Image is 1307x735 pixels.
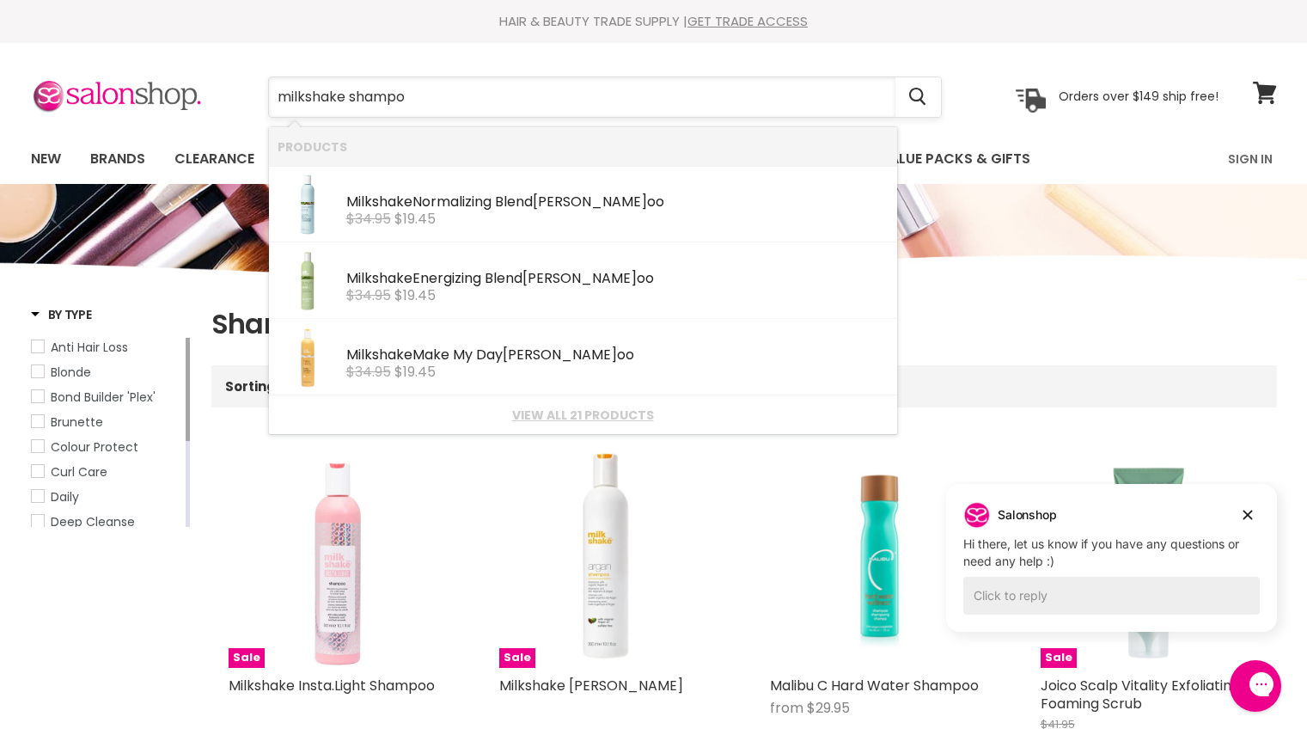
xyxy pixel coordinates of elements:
[31,363,182,382] a: Blonde
[162,141,267,177] a: Clearance
[51,339,128,356] span: Anti Hair Loss
[269,395,897,434] li: View All
[51,463,107,481] span: Curl Care
[687,12,808,30] a: GET TRADE ACCESS
[807,698,850,718] span: $29.95
[278,175,338,235] img: media_18f5067f-ea5f-492c-b219-9141f00b640e.webp
[346,347,889,365] div: Make My Day oo
[1041,648,1077,668] span: Sale
[31,306,92,323] h3: By Type
[346,268,412,288] b: Milkshake
[51,513,135,530] span: Deep Cleanse
[18,134,1131,184] ul: Main menu
[933,481,1290,658] iframe: Gorgias live chat campaigns
[867,141,1043,177] a: Value Packs & Gifts
[1041,676,1240,714] a: Joico Scalp Vitality Exfoliating Foaming Scrub
[895,77,941,117] button: Search
[503,345,617,364] b: [PERSON_NAME]
[533,192,647,211] b: [PERSON_NAME]
[770,449,989,668] a: Malibu C Hard Water Shampoo
[229,676,435,695] a: Milkshake Insta.Light Shampoo
[346,192,412,211] b: Milkshake
[269,166,897,242] li: Products: Milkshake Normalizing Blend Shampoo
[278,251,338,311] img: milk-shake-energizing-blend-shampoo-300-ml-1080x.webp
[77,141,158,177] a: Brands
[31,512,182,531] a: Deep Cleanse
[278,328,338,388] img: make-my-day-shampoo-300-ml-1296x.webp
[499,449,718,668] img: Milkshake Argan Shampoo
[278,408,889,422] a: View all 21 products
[51,488,79,505] span: Daily
[394,209,436,229] span: $19.45
[394,362,436,382] span: $19.45
[18,141,74,177] a: New
[499,449,718,668] a: Milkshake Argan ShampooSale
[31,413,182,432] a: Brunette
[815,449,944,668] img: Malibu C Hard Water Shampoo
[31,338,182,357] a: Anti Hair Loss
[346,271,889,289] div: Energizing Blend oo
[1059,89,1218,104] p: Orders over $149 ship free!
[346,362,391,382] s: $34.95
[346,194,889,212] div: Normalizing Blend oo
[770,676,979,695] a: Malibu C Hard Water Shampoo
[1221,654,1290,718] iframe: Gorgias live chat messenger
[229,449,448,668] a: Milkshake Insta.Light ShampooSale
[51,364,91,381] span: Blonde
[1041,449,1260,668] img: Joico Scalp Vitality Exfoliating Foaming Scrub
[51,413,103,431] span: Brunette
[9,13,1298,30] div: HAIR & BEAUTY TRADE SUPPLY |
[1218,141,1283,177] a: Sign In
[31,487,182,506] a: Daily
[31,438,182,456] a: Colour Protect
[51,438,138,456] span: Colour Protect
[31,462,182,481] a: Curl Care
[269,242,897,319] li: Products: Milkshake Energizing Blend Shampoo
[770,698,803,718] span: from
[31,388,182,407] a: Bond Builder 'Plex'
[269,77,895,117] input: Search
[229,648,265,668] span: Sale
[394,285,436,305] span: $19.45
[522,268,637,288] b: [PERSON_NAME]
[229,449,448,668] img: Milkshake Insta.Light Shampoo
[346,345,412,364] b: Milkshake
[346,209,391,229] s: $34.95
[1041,716,1075,732] span: $41.95
[1041,449,1260,668] a: Joico Scalp Vitality Exfoliating Foaming ScrubSale
[51,389,156,406] span: Bond Builder 'Plex'
[225,379,276,394] label: Sorting
[268,77,942,118] form: Product
[346,285,391,305] s: $34.95
[269,127,897,166] li: Products
[269,319,897,395] li: Products: Milkshake Make My Day Shampoo
[211,306,1277,342] h1: Shampoo
[499,676,683,695] a: Milkshake [PERSON_NAME]
[9,134,1298,184] nav: Main
[499,648,535,668] span: Sale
